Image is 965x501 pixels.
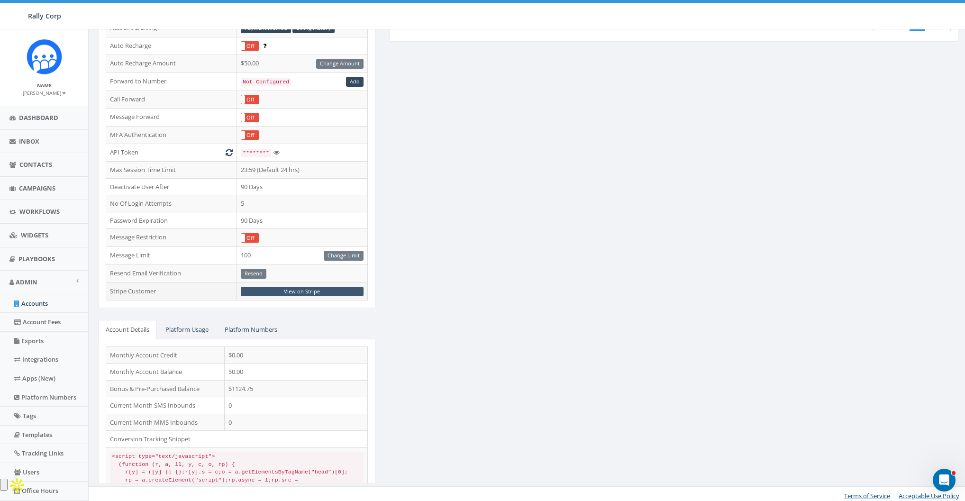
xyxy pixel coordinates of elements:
td: Message Forward [106,109,237,127]
td: Deactivate User After [106,178,237,195]
td: Conversion Tracking Snippet [106,431,368,448]
td: 23:59 (Default 24 hrs) [237,162,367,179]
td: Current Month SMS Inbounds [106,397,225,414]
td: API Token [106,144,237,162]
label: Off [241,42,259,50]
div: OnOff [241,95,259,104]
span: Dashboard [19,113,58,122]
td: 0 [225,414,368,431]
td: Bonus & Pre-Purchased Balance [106,380,225,397]
td: Forward to Number [106,73,237,91]
td: 90 Days [237,178,367,195]
small: [PERSON_NAME] [23,90,66,96]
label: Off [241,113,259,122]
a: Platform Numbers [217,320,285,339]
td: $0.00 [225,346,368,364]
a: Terms of Service [844,492,890,500]
td: $0.00 [225,364,368,381]
td: Password Expiration [106,212,237,229]
span: Enable to prevent campaign failure. [263,41,266,50]
span: Workflows [19,207,60,216]
span: Playbooks [18,255,55,263]
td: Max Session Time Limit [106,162,237,179]
span: Campaigns [19,184,55,192]
label: Off [241,95,259,104]
td: Current Month MMS Inbounds [106,414,225,431]
td: Monthly Account Credit [106,346,225,364]
img: Icon_1.png [27,39,62,74]
a: Add [346,77,364,87]
td: Message Restriction [106,229,237,247]
td: $50.00 [237,55,367,73]
span: Rally Corp [28,11,61,20]
span: Admin [16,278,37,286]
td: 100 [237,246,367,264]
td: $1124.75 [225,380,368,397]
td: MFA Authentication [106,126,237,144]
code: Not Configured [241,78,291,86]
a: [PERSON_NAME] [23,88,66,97]
a: Account Details [98,320,157,339]
span: Inbox [19,137,39,146]
td: 0 [225,397,368,414]
a: Platform Usage [158,320,216,339]
div: OnOff [241,233,259,243]
td: Resend Email Verification [106,264,237,282]
span: Widgets [21,231,48,239]
td: Monthly Account Balance [106,364,225,381]
td: 90 Days [237,212,367,229]
div: OnOff [241,113,259,122]
img: Apollo [8,476,27,495]
label: Off [241,234,259,242]
td: No Of Login Attempts [106,195,237,212]
div: OnOff [241,130,259,140]
td: Stripe Customer [106,282,237,301]
td: Call Forward [106,91,237,109]
div: OnOff [241,41,259,51]
a: View on Stripe [241,287,364,297]
td: Auto Recharge [106,37,237,55]
td: 5 [237,195,367,212]
span: Contacts [19,160,52,169]
td: Auto Recharge Amount [106,55,237,73]
label: Off [241,131,259,139]
i: Generate New Token [226,149,233,155]
td: Message Limit [106,246,237,264]
a: Acceptable Use Policy [899,492,959,500]
small: Name [37,82,52,89]
iframe: Intercom live chat [933,469,956,492]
